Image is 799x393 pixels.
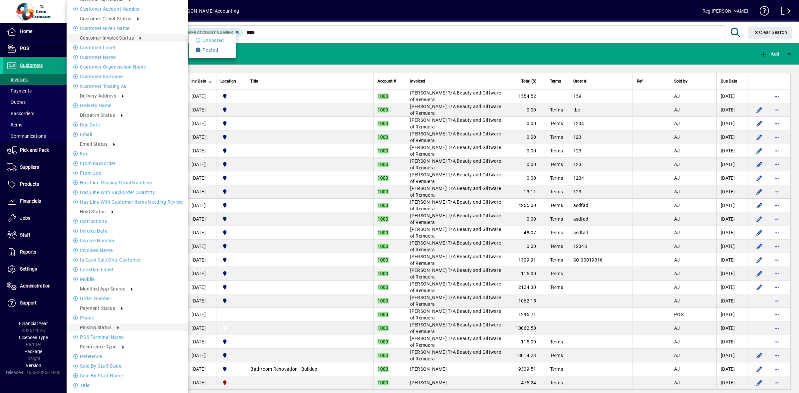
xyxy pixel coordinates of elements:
[67,198,188,206] li: Has Line With Customer Items Needing Review
[80,112,115,118] span: Dispatch Status
[67,227,188,235] li: Invoice date
[67,121,188,129] li: Due date
[67,372,188,380] li: Sold by staff name
[67,295,188,302] li: Order number
[67,314,188,322] li: Phone
[80,305,115,311] span: Payment Status
[67,275,188,283] li: Mobile
[67,179,188,187] li: Has Line Missing Serial Numbers
[80,286,125,292] span: Modified App Source
[80,209,106,214] span: Hold Status
[80,16,132,21] span: Customer credit status
[67,150,188,158] li: Fax
[67,169,188,177] li: From Job
[67,130,188,138] li: Email
[189,36,236,44] li: Unposted
[67,217,188,225] li: Instructions
[67,159,188,167] li: From Backorder
[67,266,188,274] li: Location Label
[80,141,108,147] span: Email status
[67,362,188,370] li: Sold by staff code
[67,44,188,52] li: Customer label
[189,46,236,54] li: Posted
[67,256,188,264] li: Is Cash Sale Only Customer
[67,53,188,61] li: Customer name
[67,246,188,254] li: Invoiced Name
[80,35,134,41] span: Customer Invoice Status
[67,237,188,245] li: Invoice number
[67,82,188,90] li: Customer Trading as
[80,325,112,330] span: Picking Status
[67,333,188,341] li: POS terminal name
[67,188,188,196] li: Has Line With Backorder Quantity
[67,73,188,81] li: Customer Surname
[67,352,188,360] li: Reference
[67,381,188,389] li: title
[67,24,188,32] li: Customer Given name
[67,5,188,13] li: Customer Account number
[67,63,188,71] li: Customer Organisation name
[67,101,188,109] li: Delivery name
[80,93,116,98] span: Delivery address
[80,344,117,349] span: Recurrence type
